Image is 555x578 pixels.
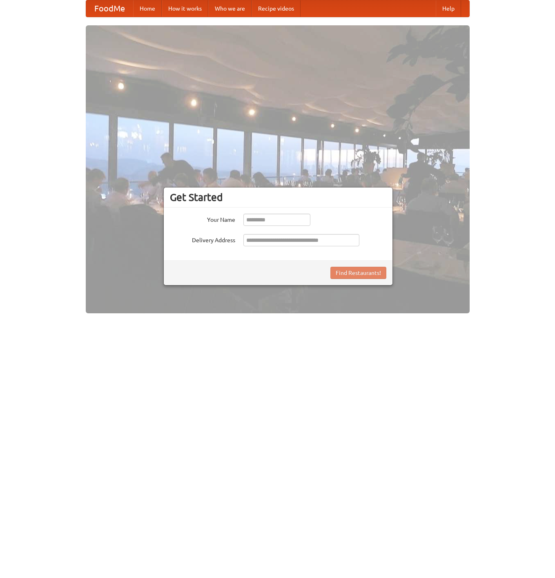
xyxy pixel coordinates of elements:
[208,0,252,17] a: Who we are
[252,0,301,17] a: Recipe videos
[133,0,162,17] a: Home
[170,234,235,244] label: Delivery Address
[86,0,133,17] a: FoodMe
[330,267,386,279] button: Find Restaurants!
[436,0,461,17] a: Help
[162,0,208,17] a: How it works
[170,191,386,203] h3: Get Started
[170,214,235,224] label: Your Name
